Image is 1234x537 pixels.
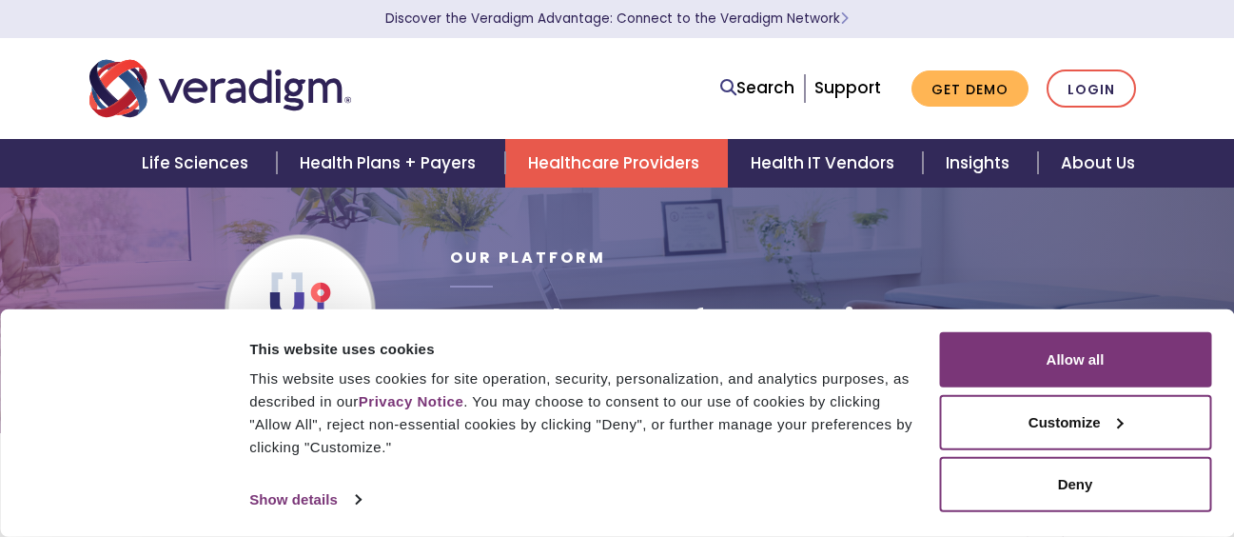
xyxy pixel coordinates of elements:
a: Life Sciences [119,139,277,188]
span: Learn More [840,10,849,28]
img: Veradigm logo [89,57,351,120]
div: This website uses cookies [249,337,917,360]
a: Support [814,76,881,99]
button: Deny [939,457,1211,512]
span: Our Platform [450,247,606,268]
a: Health IT Vendors [728,139,923,188]
a: Get Demo [911,70,1028,108]
div: This website uses cookies for site operation, security, personalization, and analytics purposes, ... [249,368,917,459]
a: Privacy Notice [359,393,463,409]
a: Health Plans + Payers [277,139,504,188]
button: Allow all [939,332,1211,388]
h1: You take care of your patients, we take care of everything else. [450,303,943,376]
a: Search [720,75,794,101]
a: Discover the Veradigm Advantage: Connect to the Veradigm NetworkLearn More [385,10,849,28]
a: Healthcare Providers [505,139,728,188]
button: Customize [939,394,1211,449]
a: Insights [923,139,1038,188]
a: Login [1047,70,1136,109]
a: Show details [249,486,360,514]
a: About Us [1038,139,1158,188]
